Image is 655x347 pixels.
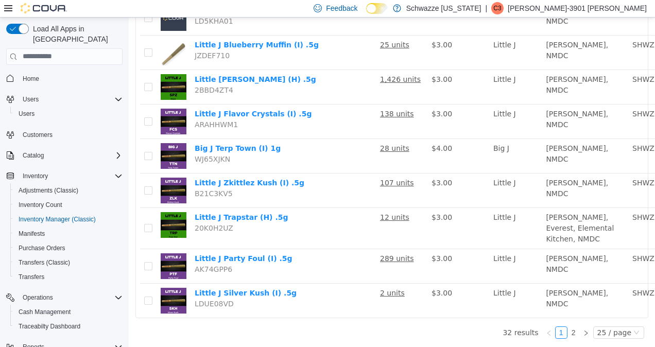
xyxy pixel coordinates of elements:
a: 2 [439,309,451,321]
span: AK74GPP6 [66,248,104,256]
button: Manifests [10,227,127,241]
span: Load All Apps in [GEOGRAPHIC_DATA] [29,24,123,44]
span: [PERSON_NAME], NMDC [417,271,479,290]
button: Operations [2,290,127,305]
span: Transfers [14,271,123,283]
span: Inventory [23,172,48,180]
td: Little J [360,53,413,87]
span: Users [23,95,39,103]
span: Home [23,75,39,83]
u: 2 units [251,271,276,280]
span: [PERSON_NAME], NMDC [417,237,479,256]
button: Inventory Manager (Classic) [10,212,127,227]
span: 2BBD4ZT4 [66,68,105,77]
span: $3.00 [303,271,323,280]
button: Catalog [19,149,48,162]
button: Catalog [2,148,127,163]
a: Little J Flavor Crystals (I) .5g [66,92,183,100]
li: 32 results [374,309,409,321]
li: Previous Page [414,309,426,321]
button: Users [10,107,127,121]
img: Little J Party Foul (I) .5g hero shot [32,236,58,262]
span: Cash Management [14,306,123,318]
span: JZDEF710 [66,34,101,42]
u: 289 units [251,237,285,245]
td: Little J [360,232,413,266]
span: Traceabilty Dashboard [14,320,123,333]
u: 28 units [251,127,281,135]
a: 1 [427,309,438,321]
span: Adjustments (Classic) [19,186,78,195]
span: Transfers (Classic) [19,258,70,267]
button: Users [2,92,127,107]
span: Operations [19,291,123,304]
button: Inventory Count [10,198,127,212]
button: Inventory [19,170,52,182]
span: Manifests [14,228,123,240]
td: Little J [360,87,413,122]
td: Little J [360,18,413,53]
span: [PERSON_NAME], NMDC [417,127,479,146]
td: Big J [360,122,413,156]
span: SHWZ [504,92,526,100]
span: Inventory Count [14,199,123,211]
span: Home [19,72,123,85]
a: Customers [19,129,57,141]
span: Inventory Count [19,201,62,209]
span: SHWZ [504,127,526,135]
span: WJ65XJKN [66,137,101,146]
u: 12 units [251,196,281,204]
span: $3.00 [303,237,323,245]
span: Adjustments (Classic) [14,184,123,197]
img: Little J Silver Kush (I) .5g hero shot [32,270,58,296]
a: Inventory Manager (Classic) [14,213,100,225]
span: Users [19,110,35,118]
i: icon: down [505,312,511,319]
button: Transfers [10,270,127,284]
img: Little J Zkittlez Kush (I) .5g hero shot [32,160,58,186]
button: Transfers (Classic) [10,255,127,270]
span: SHWZ [504,58,526,66]
span: Feedback [326,3,357,13]
i: icon: right [454,313,460,319]
img: Little J Flavor Crystals (I) .5g hero shot [32,91,58,117]
a: Traceabilty Dashboard [14,320,84,333]
button: Purchase Orders [10,241,127,255]
span: Customers [19,128,123,141]
span: Transfers (Classic) [14,256,123,269]
span: SHWZ [504,23,526,31]
span: Catalog [19,149,123,162]
span: [PERSON_NAME], Everest, Elemental Kitchen, NMDC [417,196,485,225]
span: Traceabilty Dashboard [19,322,80,331]
span: $4.00 [303,127,323,135]
a: Purchase Orders [14,242,70,254]
span: Purchase Orders [14,242,123,254]
span: C3 [493,2,501,14]
a: Little J Party Foul (I) .5g [66,237,164,245]
img: Little J Trapstar (H) .5g hero shot [32,195,58,220]
span: [PERSON_NAME], NMDC [417,23,479,42]
img: Big J Terp Town (I) 1g hero shot [32,126,58,151]
a: Big J Terp Town (I) 1g [66,127,152,135]
button: Operations [19,291,57,304]
span: Manifests [19,230,45,238]
button: Home [2,71,127,86]
p: Schwazze [US_STATE] [406,2,481,14]
a: Transfers [14,271,48,283]
span: Transfers [19,273,44,281]
span: Users [14,108,123,120]
img: Little J Slapz (H) .5g hero shot [32,57,58,82]
a: Adjustments (Classic) [14,184,82,197]
span: 20K0H2UZ [66,206,105,215]
span: Purchase Orders [19,244,65,252]
span: [PERSON_NAME], NMDC [417,161,479,180]
li: Next Page [451,309,463,321]
span: Operations [23,293,53,302]
li: 2 [439,309,451,321]
input: Dark Mode [366,3,388,14]
p: | [485,2,487,14]
button: Customers [2,127,127,142]
a: Little J Trapstar (H) .5g [66,196,159,204]
span: SHWZ [504,196,526,204]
